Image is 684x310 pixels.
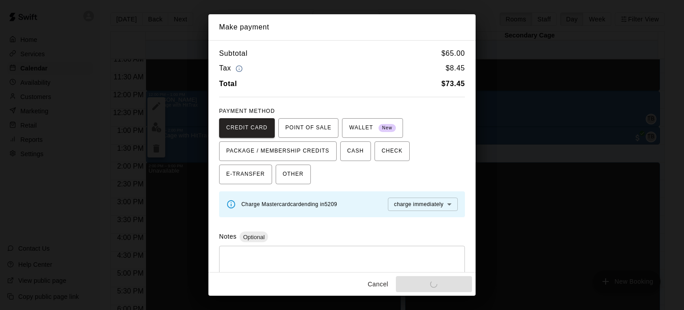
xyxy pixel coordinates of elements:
span: CHECK [382,144,403,158]
button: CHECK [375,141,410,161]
button: CASH [340,141,371,161]
span: CASH [347,144,364,158]
h6: Tax [219,62,245,74]
h6: Subtotal [219,48,248,59]
button: WALLET New [342,118,403,138]
label: Notes [219,233,236,240]
span: PACKAGE / MEMBERSHIP CREDITS [226,144,330,158]
b: $ 73.45 [441,80,465,87]
span: New [379,122,396,134]
span: PAYMENT METHOD [219,108,275,114]
span: charge immediately [394,201,444,207]
span: Optional [240,234,268,240]
button: Cancel [364,276,392,293]
span: CREDIT CARD [226,121,268,135]
span: E-TRANSFER [226,167,265,182]
b: Total [219,80,237,87]
button: OTHER [276,165,311,184]
h6: $ 8.45 [446,62,465,74]
button: CREDIT CARD [219,118,275,138]
span: POINT OF SALE [285,121,331,135]
button: PACKAGE / MEMBERSHIP CREDITS [219,141,337,161]
button: E-TRANSFER [219,165,272,184]
span: OTHER [283,167,304,182]
button: POINT OF SALE [278,118,338,138]
span: Charge Mastercard card ending in 5209 [241,201,337,207]
h6: $ 65.00 [441,48,465,59]
span: WALLET [349,121,396,135]
h2: Make payment [208,14,476,40]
